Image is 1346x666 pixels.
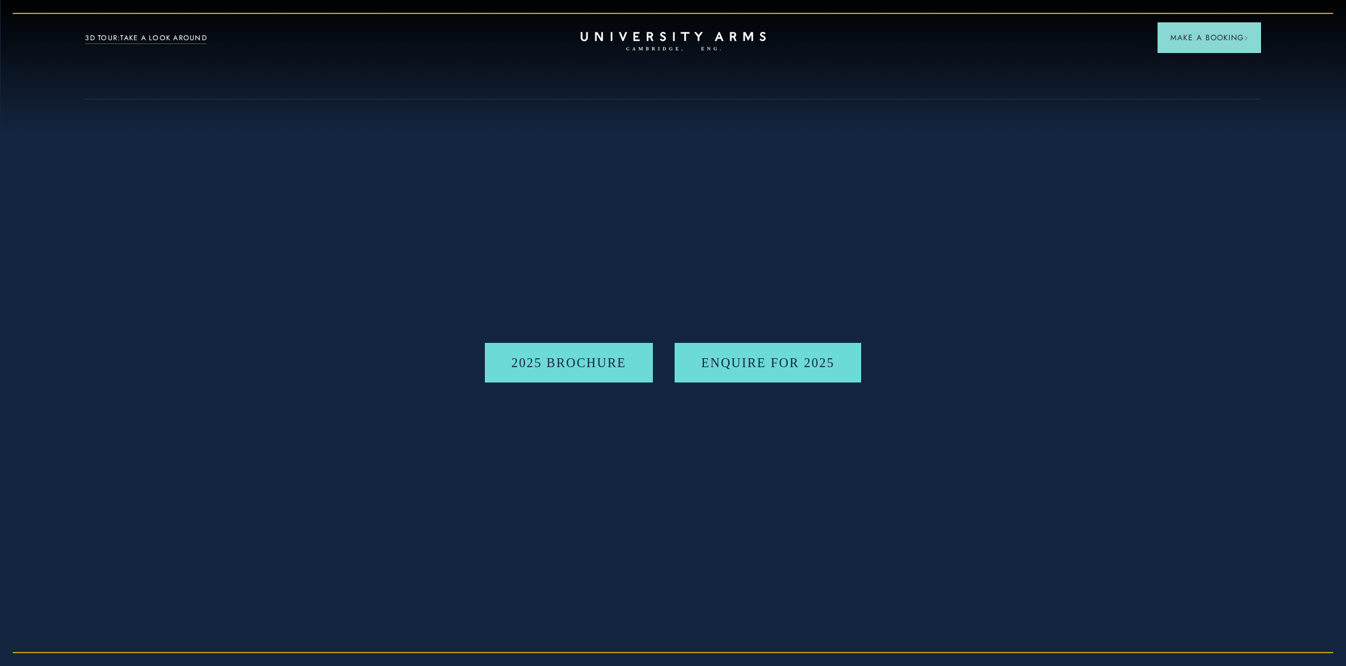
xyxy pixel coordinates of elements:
[1244,36,1248,40] img: Arrow icon
[1158,22,1261,53] button: Make a BookingArrow icon
[85,33,207,44] a: 3D TOUR:TAKE A LOOK AROUND
[485,343,654,382] a: 2025 BROCHURE
[581,32,766,52] a: Home
[675,343,862,382] a: Enquire for 2025
[1170,32,1248,43] span: Make a Booking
